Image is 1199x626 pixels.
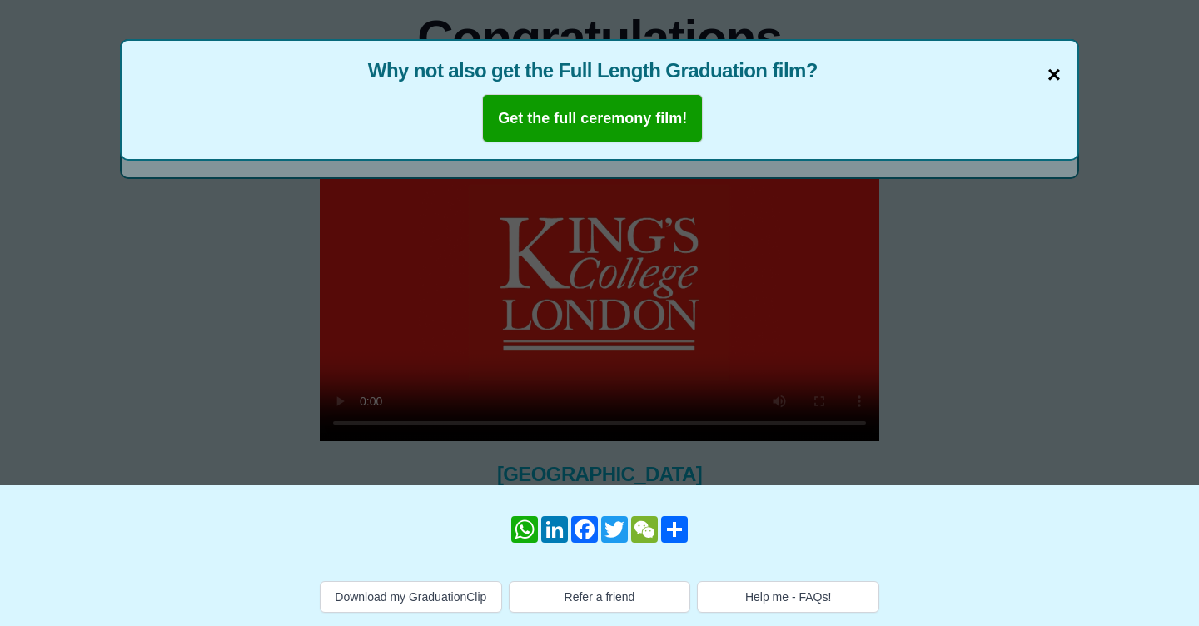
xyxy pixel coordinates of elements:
span: Why not also get the Full Length Graduation film? [138,57,1061,84]
button: Download my GraduationClip [320,581,502,613]
span: × [1047,57,1061,92]
a: Facebook [570,516,599,543]
a: LinkedIn [540,516,570,543]
a: WeChat [629,516,659,543]
a: Twitter [599,516,629,543]
a: WhatsApp [510,516,540,543]
button: Refer a friend [509,581,691,613]
button: Help me - FAQs! [697,581,879,613]
button: Get the full ceremony film! [482,94,703,142]
a: Share [659,516,689,543]
b: Get the full ceremony film! [498,110,687,127]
